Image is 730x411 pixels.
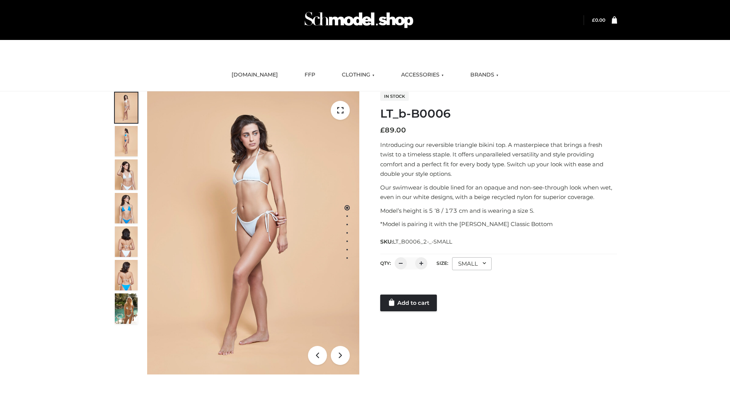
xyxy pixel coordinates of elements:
[380,140,617,179] p: Introducing our reversible triangle bikini top. A masterpiece that brings a fresh twist to a time...
[452,257,492,270] div: SMALL
[115,293,138,324] img: Arieltop_CloudNine_AzureSky2.jpg
[395,67,449,83] a: ACCESSORIES
[115,260,138,290] img: ArielClassicBikiniTop_CloudNine_AzureSky_OW114ECO_8-scaled.jpg
[380,237,453,246] span: SKU:
[115,126,138,156] img: ArielClassicBikiniTop_CloudNine_AzureSky_OW114ECO_2-scaled.jpg
[380,107,617,121] h1: LT_b-B0006
[393,238,452,245] span: LT_B0006_2-_-SMALL
[380,260,391,266] label: QTY:
[380,183,617,202] p: Our swimwear is double lined for an opaque and non-see-through look when wet, even in our white d...
[380,126,385,134] span: £
[336,67,380,83] a: CLOTHING
[436,260,448,266] label: Size:
[115,159,138,190] img: ArielClassicBikiniTop_CloudNine_AzureSky_OW114ECO_3-scaled.jpg
[592,17,605,23] a: £0.00
[465,67,504,83] a: BRANDS
[302,5,416,35] img: Schmodel Admin 964
[147,91,359,374] img: ArielClassicBikiniTop_CloudNine_AzureSky_OW114ECO_1
[115,193,138,223] img: ArielClassicBikiniTop_CloudNine_AzureSky_OW114ECO_4-scaled.jpg
[592,17,595,23] span: £
[380,126,406,134] bdi: 89.00
[380,295,437,311] a: Add to cart
[299,67,321,83] a: FFP
[115,92,138,123] img: ArielClassicBikiniTop_CloudNine_AzureSky_OW114ECO_1-scaled.jpg
[380,219,617,229] p: *Model is pairing it with the [PERSON_NAME] Classic Bottom
[592,17,605,23] bdi: 0.00
[226,67,284,83] a: [DOMAIN_NAME]
[115,226,138,257] img: ArielClassicBikiniTop_CloudNine_AzureSky_OW114ECO_7-scaled.jpg
[380,92,409,101] span: In stock
[380,206,617,216] p: Model’s height is 5 ‘8 / 173 cm and is wearing a size S.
